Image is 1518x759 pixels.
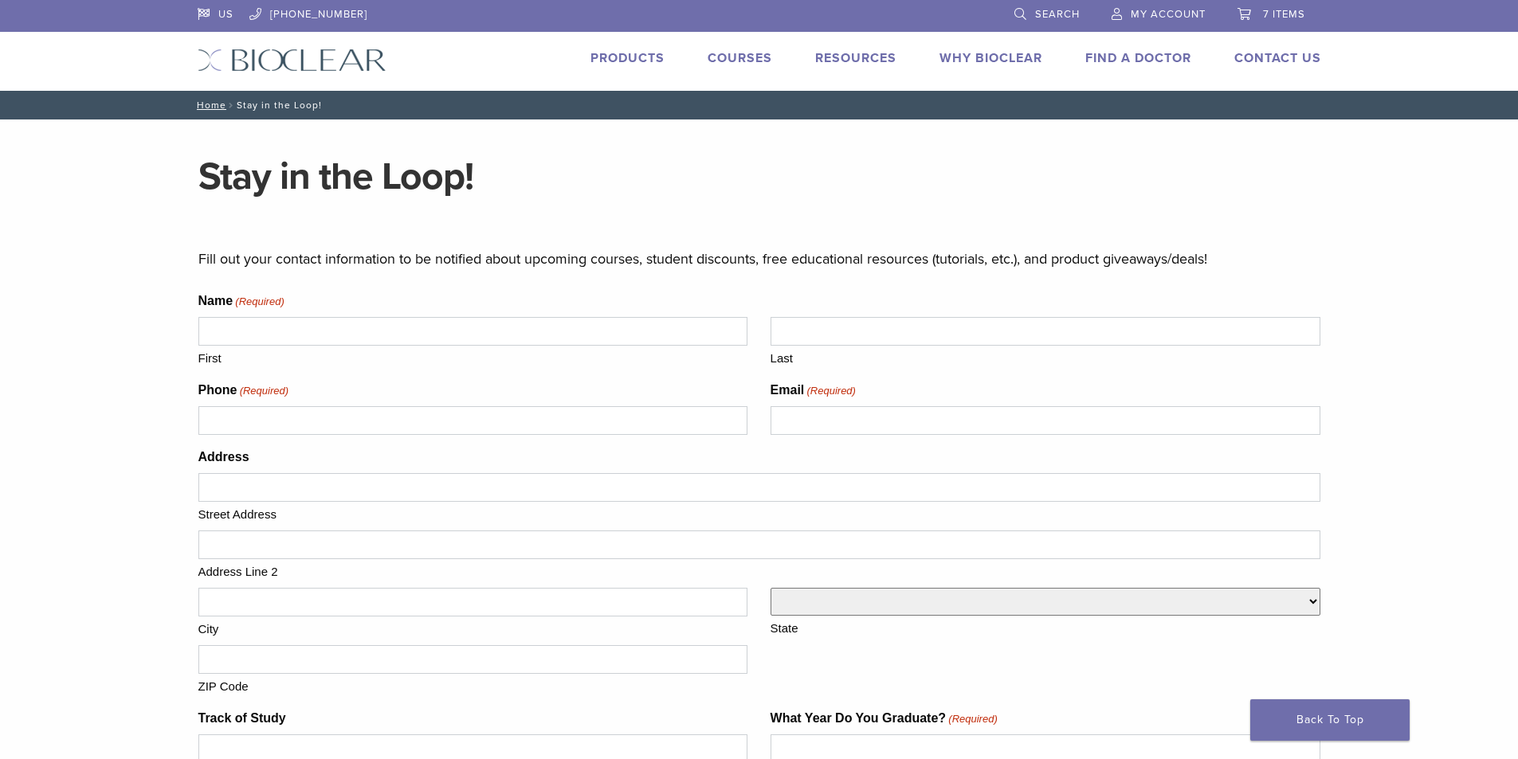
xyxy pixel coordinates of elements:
[226,101,237,109] span: /
[1035,8,1080,21] span: Search
[939,50,1042,66] a: Why Bioclear
[590,50,665,66] a: Products
[198,448,249,467] legend: Address
[198,291,284,311] legend: Name
[198,49,386,72] img: Bioclear
[198,709,286,728] label: Track of Study
[238,383,288,399] span: (Required)
[186,91,1333,119] nav: Stay in the Loop!
[815,50,896,66] a: Resources
[1263,8,1305,21] span: 7 items
[1250,699,1410,741] a: Back To Top
[198,381,289,400] label: Phone
[1234,50,1321,66] a: Contact Us
[708,50,772,66] a: Courses
[947,711,998,727] span: (Required)
[198,616,748,639] label: City
[1131,8,1206,21] span: My Account
[234,294,284,310] span: (Required)
[806,383,856,399] span: (Required)
[198,247,1320,271] p: Fill out your contact information to be notified about upcoming courses, student discounts, free ...
[198,158,1320,196] h1: Stay in the Loop!
[771,709,998,728] label: What Year Do You Graduate?
[198,346,748,368] label: First
[771,616,1320,638] label: State
[192,100,226,111] a: Home
[198,502,1320,524] label: Street Address
[198,674,748,696] label: ZIP Code
[771,346,1320,368] label: Last
[771,381,856,400] label: Email
[1085,50,1191,66] a: Find A Doctor
[198,559,1320,581] label: Address Line 2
